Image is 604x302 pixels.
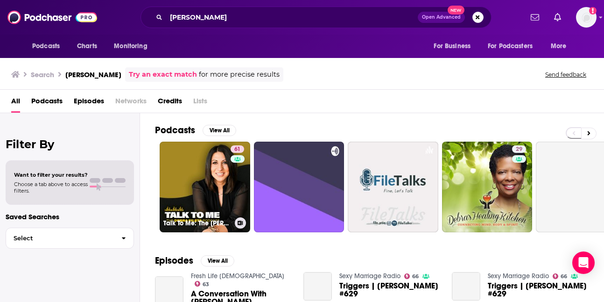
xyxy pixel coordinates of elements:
span: 63 [203,282,209,287]
a: 61 [231,145,244,153]
a: EpisodesView All [155,255,234,266]
span: 66 [412,274,419,279]
h3: Search [31,70,54,79]
div: Search podcasts, credits, & more... [140,7,492,28]
span: Monitoring [114,40,147,53]
span: Triggers | [PERSON_NAME] #629 [488,282,589,298]
a: Episodes [74,93,104,113]
svg: Add a profile image [589,7,597,14]
a: Credits [158,93,182,113]
span: 61 [234,145,240,154]
a: Triggers | Debra Fileta #629 [488,282,589,298]
img: User Profile [576,7,597,28]
h2: Episodes [155,255,193,266]
span: Podcasts [32,40,60,53]
a: 29 [442,142,533,232]
a: Charts [71,37,103,55]
a: Podcasts [31,93,63,113]
a: Sexy Marriage Radio [339,272,400,280]
button: Send feedback [542,71,589,79]
span: Lists [193,93,207,113]
p: Saved Searches [6,212,134,221]
a: Fresh Life Church [191,272,284,280]
a: Show notifications dropdown [527,9,543,25]
a: 63 [195,281,210,287]
span: Charts [77,40,97,53]
a: 29 [512,145,526,153]
a: Try an exact match [129,69,197,80]
button: Select [6,228,134,249]
span: Open Advanced [422,15,461,20]
span: Logged in as heidi.egloff [576,7,597,28]
span: Select [6,235,114,241]
h2: Podcasts [155,124,195,136]
a: 66 [553,273,568,279]
span: More [551,40,567,53]
span: For Business [434,40,471,53]
button: open menu [482,37,546,55]
span: Choose a tab above to access filters. [14,181,88,194]
a: Show notifications dropdown [550,9,565,25]
button: Show profile menu [576,7,597,28]
span: New [448,6,464,14]
button: open menu [26,37,72,55]
a: PodcastsView All [155,124,236,136]
a: 61Talk To Me: The [PERSON_NAME] Podcast [160,142,250,232]
span: 29 [516,145,522,154]
h3: Talk To Me: The [PERSON_NAME] Podcast [163,219,231,227]
button: View All [203,125,236,136]
span: For Podcasters [488,40,533,53]
a: Triggers | Debra Fileta #629 [452,272,480,301]
input: Search podcasts, credits, & more... [166,10,418,25]
button: View All [201,255,234,266]
button: open menu [107,37,159,55]
button: Open AdvancedNew [418,12,465,23]
span: for more precise results [199,69,280,80]
span: Networks [115,93,147,113]
a: 66 [404,273,419,279]
a: Triggers | Debra Fileta #629 [303,272,332,301]
button: open menu [544,37,578,55]
div: Open Intercom Messenger [572,252,595,274]
span: Want to filter your results? [14,172,88,178]
span: 66 [561,274,567,279]
button: open menu [427,37,482,55]
h2: Filter By [6,137,134,151]
h3: [PERSON_NAME] [65,70,121,79]
a: All [11,93,20,113]
a: Sexy Marriage Radio [488,272,549,280]
a: Triggers | Debra Fileta #629 [339,282,441,298]
span: Triggers | [PERSON_NAME] #629 [339,282,441,298]
img: Podchaser - Follow, Share and Rate Podcasts [7,8,97,26]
